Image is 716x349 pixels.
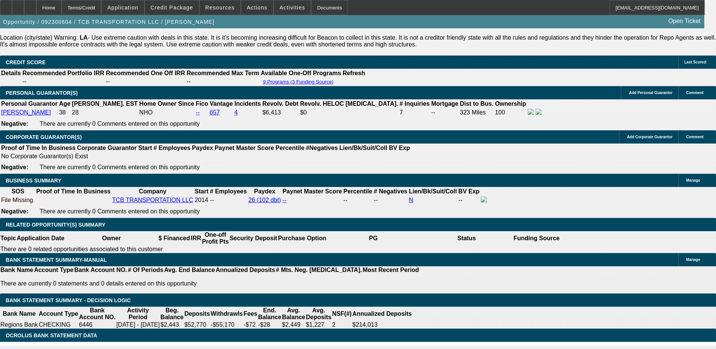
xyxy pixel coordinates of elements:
[210,307,243,321] th: Withdrawls
[229,231,277,246] th: Security Deposit
[420,231,513,246] th: Status
[1,100,57,107] b: Personal Guarantor
[1,120,28,127] b: Negative:
[154,145,191,151] b: # Employees
[210,188,247,195] b: # Employees
[112,197,193,203] a: TCB TRANSPORTATION LLC
[151,5,193,11] span: Credit Package
[686,135,704,139] span: Comment
[686,178,700,182] span: Manage
[686,258,700,262] span: Manage
[34,266,74,274] th: Account Type
[72,108,138,117] td: 28
[215,266,275,274] th: Annualized Deposits
[40,208,200,215] span: There are currently 0 Comments entered on this opportunity
[305,321,332,329] td: $1,227
[258,321,282,329] td: -$28
[105,78,185,85] td: --
[116,321,160,329] td: [DATE] - [DATE]
[458,188,479,195] b: BV Exp
[513,231,560,246] th: Funding Source
[160,321,184,329] td: $2,443
[184,307,210,321] th: Deposits
[332,307,352,321] th: NSF(#)
[186,78,260,85] td: --
[460,108,494,117] td: 323 Miles
[686,91,704,95] span: Comment
[282,188,342,195] b: Paynet Master Score
[431,108,459,117] td: --
[105,69,185,77] th: Recommended One Off IRR
[300,108,399,117] td: $0
[196,109,200,116] a: --
[65,231,158,246] th: Owner
[261,79,336,85] button: 9 Programs (3 Funding Source)
[1,188,35,195] th: SOS
[158,231,191,246] th: $ Financed
[38,307,79,321] th: Account Type
[343,197,372,204] div: --
[495,100,526,107] b: Ownership
[22,78,105,85] td: --
[59,100,70,107] b: Age
[128,266,164,274] th: # Of Periods
[399,100,430,107] b: # Inquiries
[247,5,268,11] span: Actions
[276,145,304,151] b: Percentile
[0,280,419,287] p: There are currently 0 statements and 0 details entered on this opportunity
[1,69,21,77] th: Details
[1,144,76,152] th: Proof of Time In Business
[186,69,260,77] th: Recommended Max Term
[210,109,220,116] a: 657
[72,100,138,107] b: [PERSON_NAME]. EST
[200,0,240,15] button: Resources
[305,307,332,321] th: Avg. Deposits
[258,307,282,321] th: End. Balance
[194,196,209,204] td: 2014
[1,164,28,170] b: Negative:
[409,188,457,195] b: Lien/Bk/Suit/Coll
[139,188,166,195] b: Company
[1,208,28,215] b: Negative:
[3,19,214,25] span: Opportunity / 092300604 / TCB TRANSPORTATION LLC / [PERSON_NAME]
[80,34,88,41] b: LA
[234,109,238,116] a: 4
[77,145,137,151] b: Corporate Guarantor
[536,109,542,115] img: linkedin-icon.png
[234,100,261,107] b: Incidents
[389,145,410,151] b: BV Exp
[262,100,299,107] b: Revolv. Debt
[399,108,430,117] td: 7
[362,266,419,274] th: Most Recent Period
[79,307,116,321] th: Bank Account NO.
[326,231,420,246] th: PG
[342,69,366,77] th: Refresh
[665,15,704,28] a: Open Ticket
[254,188,275,195] b: Paydex
[339,145,387,151] b: Lien/Bk/Suit/Coll
[684,60,707,64] span: Last Scored:
[374,197,407,204] div: --
[248,197,281,203] a: 26 (102 dbt)
[79,321,116,329] td: 6446
[59,108,71,117] td: 38
[6,297,131,303] span: Bank Statement Summary - Decision Logic
[195,188,208,195] b: Start
[6,178,61,184] span: BUSINESS SUMMARY
[16,231,65,246] th: Application Date
[528,109,534,115] img: facebook-icon.png
[210,100,233,107] b: Vantage
[196,100,208,107] b: Fico
[139,100,194,107] b: Home Owner Since
[274,0,311,15] button: Activities
[116,307,160,321] th: Activity Period
[6,90,78,96] span: PERSONAL GUARANTOR(S)
[202,231,229,246] th: One-off Profit Pts
[277,231,326,246] th: Purchase Option
[243,307,257,321] th: Fees
[6,222,105,228] span: RELATED OPPORTUNITY(S) SUMMARY
[138,145,152,151] b: Start
[241,0,273,15] button: Actions
[139,108,195,117] td: NHO
[1,109,51,116] a: [PERSON_NAME]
